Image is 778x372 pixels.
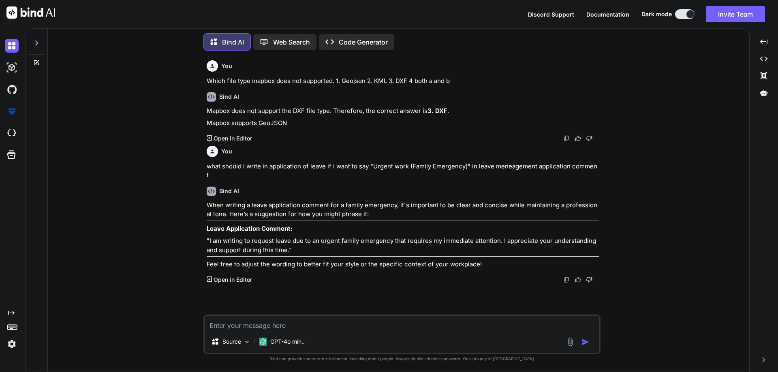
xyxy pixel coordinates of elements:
[528,11,574,18] span: Discord Support
[566,337,575,346] img: attachment
[586,276,592,283] img: dislike
[528,10,574,19] button: Discord Support
[270,338,305,346] p: GPT-4o min..
[6,6,55,19] img: Bind AI
[214,276,252,284] p: Open in Editor
[221,147,232,155] h6: You
[273,37,310,47] p: Web Search
[259,338,267,346] img: GPT-4o mini
[214,134,252,142] p: Open in Editor
[207,162,599,180] p: what should i write in application of leave if i want to say "Urgent work (Family Emergency)" in ...
[203,356,601,362] p: Bind can provide inaccurate information, including about people. Always double-check its answers....
[207,236,599,255] p: "I am writing to request leave due to an urgent family emergency that requires my immediate atten...
[339,37,388,47] p: Code Generator
[5,104,19,118] img: premium
[706,6,765,22] button: Invite Team
[5,83,19,96] img: githubDark
[207,119,599,128] p: Mapbox supports GeoJSON
[219,187,239,195] h6: Bind AI
[586,11,629,18] span: Documentation
[563,276,570,283] img: copy
[5,126,19,140] img: cloudideIcon
[207,77,599,86] p: Which file type mapbox does not supported. 1. Geojson 2. KML 3. DXF 4 both a and b
[641,10,672,18] span: Dark mode
[581,338,590,346] img: icon
[5,337,19,351] img: settings
[563,135,570,142] img: copy
[586,135,592,142] img: dislike
[5,61,19,74] img: darkAi-studio
[219,93,239,101] h6: Bind AI
[575,276,581,283] img: like
[221,62,232,70] h6: You
[244,338,250,345] img: Pick Models
[222,338,241,346] p: Source
[427,107,447,115] strong: 3. DXF
[586,10,629,19] button: Documentation
[5,39,19,53] img: darkChat
[207,225,293,232] strong: Leave Application Comment:
[575,135,581,142] img: like
[207,106,599,116] p: Mapbox does not support the DXF file type. Therefore, the correct answer is .
[222,37,244,47] p: Bind AI
[207,201,599,219] p: When writing a leave application comment for a family emergency, it's important to be clear and c...
[207,260,599,269] p: Feel free to adjust the wording to better fit your style or the specific context of your workplace!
